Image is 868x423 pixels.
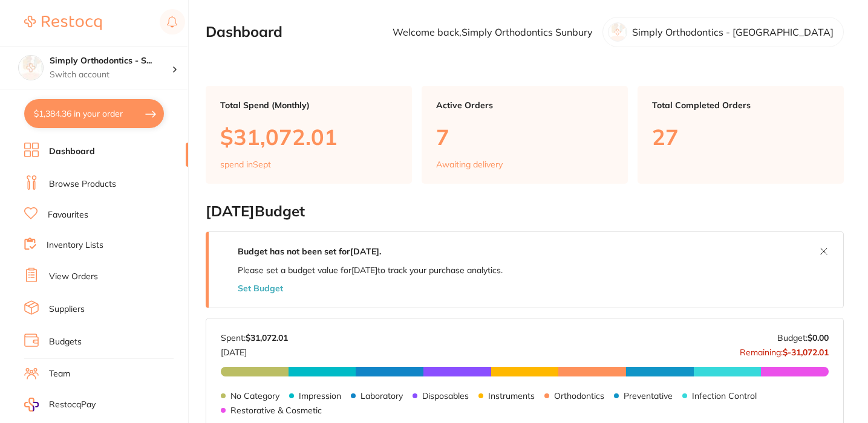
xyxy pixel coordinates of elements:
[238,283,283,293] button: Set Budget
[221,333,288,343] p: Spent:
[436,100,613,110] p: Active Orders
[632,27,834,37] p: Simply Orthodontics - [GEOGRAPHIC_DATA]
[554,391,604,401] p: Orthodontics
[49,271,98,283] a: View Orders
[24,9,102,37] a: Restocq Logo
[422,391,469,401] p: Disposables
[49,303,85,315] a: Suppliers
[436,160,503,169] p: Awaiting delivery
[740,343,829,357] p: Remaining:
[230,405,322,415] p: Restorative & Cosmetic
[19,56,43,80] img: Simply Orthodontics - Sydenham
[206,24,282,40] h2: Dashboard
[393,27,593,37] p: Welcome back, Simply Orthodontics Sunbury
[783,347,829,358] strong: $-31,072.01
[777,333,829,343] p: Budget:
[436,124,613,149] p: 7
[808,332,829,343] strong: $0.00
[49,399,96,411] span: RestocqPay
[652,124,829,149] p: 27
[246,332,288,343] strong: $31,072.01
[50,69,172,81] p: Switch account
[220,124,397,149] p: $31,072.01
[230,391,279,401] p: No Category
[206,203,844,220] h2: [DATE] Budget
[24,398,39,412] img: RestocqPay
[49,336,82,348] a: Budgets
[24,16,102,30] img: Restocq Logo
[488,391,535,401] p: Instruments
[299,391,341,401] p: Impression
[238,265,503,275] p: Please set a budget value for [DATE] to track your purchase analytics.
[220,160,271,169] p: spend in Sept
[652,100,829,110] p: Total Completed Orders
[692,391,757,401] p: Infection Control
[24,99,164,128] button: $1,384.36 in your order
[48,209,88,221] a: Favourites
[50,55,172,67] h4: Simply Orthodontics - Sydenham
[221,343,288,357] p: [DATE]
[206,86,412,184] a: Total Spend (Monthly)$31,072.01spend inSept
[24,398,96,412] a: RestocqPay
[624,391,673,401] p: Preventative
[238,246,381,257] strong: Budget has not been set for [DATE] .
[47,239,103,251] a: Inventory Lists
[220,100,397,110] p: Total Spend (Monthly)
[422,86,628,184] a: Active Orders7Awaiting delivery
[49,368,70,380] a: Team
[361,391,403,401] p: Laboratory
[49,178,116,190] a: Browse Products
[638,86,844,184] a: Total Completed Orders27
[49,146,95,158] a: Dashboard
